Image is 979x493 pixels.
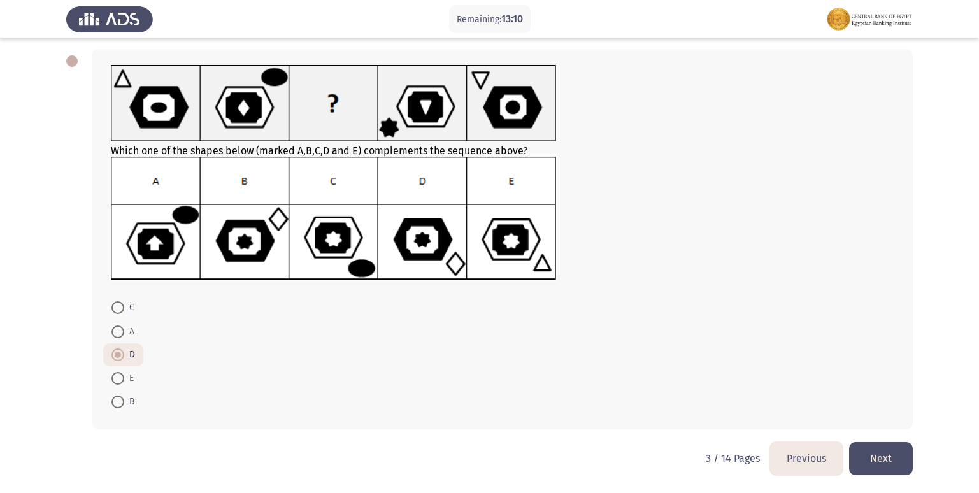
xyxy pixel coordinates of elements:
[124,347,135,362] span: D
[706,452,760,464] p: 3 / 14 Pages
[770,442,843,475] button: load previous page
[826,1,913,37] img: Assessment logo of ASSESS Focus Assessment (EN)
[124,300,134,315] span: C
[66,1,153,37] img: Assess Talent Management logo
[457,11,523,27] p: Remaining:
[501,13,523,25] span: 13:10
[849,442,913,475] button: load next page
[111,157,557,281] img: RAX00135A2.png
[111,65,894,283] div: Which one of the shapes below (marked A,B,C,D and E) complements the sequence above?
[124,324,134,339] span: A
[124,371,134,386] span: E
[111,65,557,142] img: RAX00135A1.png
[124,394,134,410] span: B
